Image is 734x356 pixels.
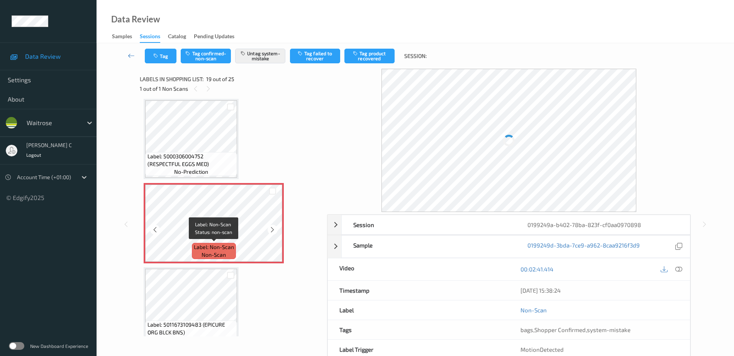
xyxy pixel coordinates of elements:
[328,300,509,320] div: Label
[328,320,509,339] div: Tags
[168,32,186,42] div: Catalog
[140,84,322,93] div: 1 out of 1 Non Scans
[520,306,547,314] a: Non-Scan
[342,236,516,258] div: Sample
[235,49,285,63] button: Untag system-mistake
[328,258,509,280] div: Video
[534,326,586,333] span: Shopper Confirmed
[168,31,194,42] a: Catalog
[181,49,231,63] button: Tag confirmed-non-scan
[140,31,168,43] a: Sessions
[527,241,640,252] a: 0199249d-3bda-7ce9-a962-8caa9216f3d9
[520,326,631,333] span: , ,
[404,52,427,60] span: Session:
[344,49,395,63] button: Tag product recovered
[194,31,242,42] a: Pending Updates
[112,31,140,42] a: Samples
[112,32,132,42] div: Samples
[140,32,160,43] div: Sessions
[520,326,533,333] span: bags
[194,32,234,42] div: Pending Updates
[587,326,631,333] span: system-mistake
[327,235,690,258] div: Sample0199249d-3bda-7ce9-a962-8caa9216f3d9
[174,336,208,344] span: no-prediction
[520,286,678,294] div: [DATE] 15:38:24
[140,75,203,83] span: Labels in shopping list:
[290,49,340,63] button: Tag failed to recover
[342,215,516,234] div: Session
[327,215,690,235] div: Session0199249a-b402-78ba-823f-cf0aa0970898
[147,321,236,336] span: Label: 5011673109483 (EPICURE ORG BLCK BNS)
[174,168,208,176] span: no-prediction
[147,153,236,168] span: Label: 5000306004752 (RESPECTFUL EGGS MED)
[194,243,234,251] span: Label: Non-Scan
[516,215,690,234] div: 0199249a-b402-78ba-823f-cf0aa0970898
[111,15,160,23] div: Data Review
[206,75,234,83] span: 19 out of 25
[145,49,176,63] button: Tag
[202,251,226,259] span: non-scan
[328,281,509,300] div: Timestamp
[520,265,553,273] a: 00:02:41.414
